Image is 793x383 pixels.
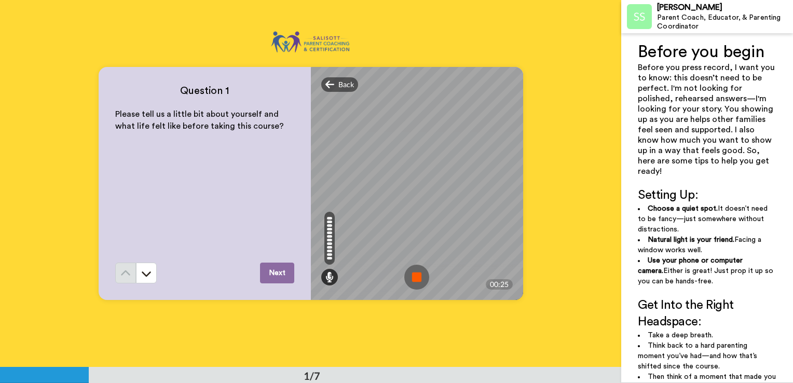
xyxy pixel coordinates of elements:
[321,77,359,92] div: Back
[638,189,698,201] span: Setting Up:
[638,299,736,328] span: Get Into the Right Headspace:
[404,265,429,290] img: ic_record_stop.svg
[115,110,284,130] span: Please tell us a little bit about yourself and what life felt like before taking this course?
[648,332,713,339] span: Take a deep breath.
[638,257,745,275] span: Use your phone or computer camera.
[627,4,652,29] img: Profile Image
[657,3,792,12] div: [PERSON_NAME]
[638,267,775,285] span: Either is great! Just prop it up so you can be hands-free.
[648,205,718,212] span: Choose a quiet spot.
[657,13,792,31] div: Parent Coach, Educator, & Parenting Coordinator
[638,44,764,60] span: Before you begin
[486,279,513,290] div: 00:25
[638,342,759,370] span: Think back to a hard parenting moment you’ve had—and how that’s shifted since the course.
[638,205,770,233] span: It doesn’t need to be fancy—just somewhere without distractions.
[287,368,337,383] div: 1/7
[638,63,777,175] span: Before you press record, I want you to know: this doesn’t need to be perfect. I'm not looking for...
[115,84,294,98] h4: Question 1
[260,263,294,283] button: Next
[648,236,734,243] span: Natural light is your friend.
[338,79,354,90] span: Back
